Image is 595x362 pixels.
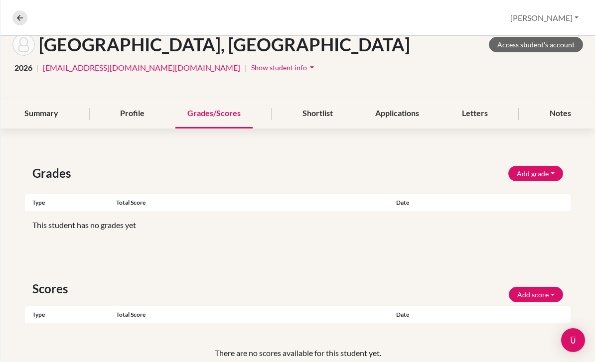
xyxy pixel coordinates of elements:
span: Scores [32,280,72,298]
div: Total score [116,198,389,207]
button: Add score [509,287,563,302]
button: Show student infoarrow_drop_down [251,60,317,75]
p: There are no scores available for this student yet. [56,347,539,359]
button: [PERSON_NAME] [506,8,583,27]
span: | [36,62,39,74]
div: Notes [538,99,583,128]
div: Profile [108,99,156,128]
span: Grades [32,164,75,182]
i: arrow_drop_down [307,62,317,72]
div: Type [25,310,116,319]
span: 2026 [14,62,32,74]
div: Date [389,310,480,319]
a: [EMAIL_ADDRESS][DOMAIN_NAME][DOMAIN_NAME] [43,62,240,74]
a: Access student's account [489,37,583,52]
div: Grades/Scores [175,99,253,128]
p: This student has no grades yet [32,219,563,231]
span: Show student info [251,63,307,72]
div: Letters [450,99,500,128]
div: Open Intercom Messenger [561,328,585,352]
div: Type [25,198,116,207]
span: | [244,62,247,74]
div: Date [389,198,525,207]
img: BAYAR Chuluunbaatar's avatar [12,33,35,56]
h1: [GEOGRAPHIC_DATA], [GEOGRAPHIC_DATA] [39,34,410,55]
div: Summary [12,99,70,128]
div: Shortlist [291,99,345,128]
button: Add grade [508,166,563,181]
div: Total score [116,310,389,319]
div: Applications [363,99,431,128]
